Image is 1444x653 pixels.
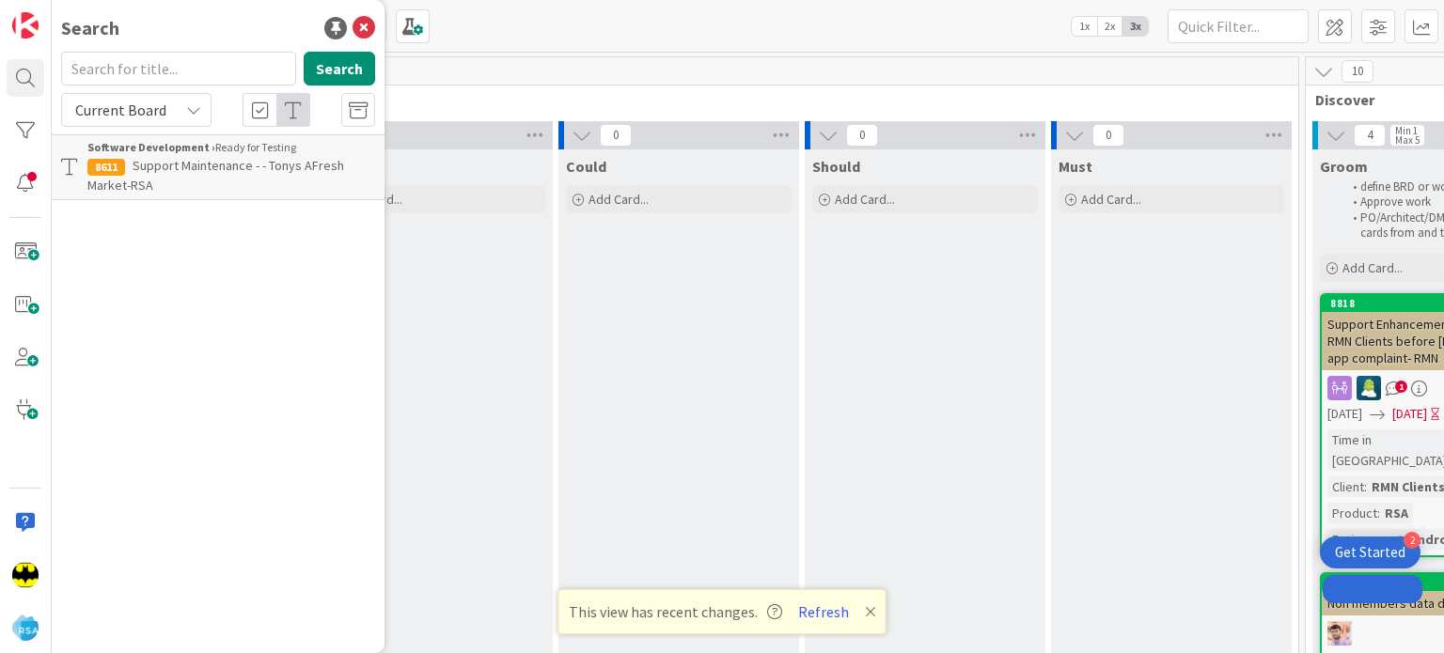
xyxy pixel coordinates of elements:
div: Ready for Testing [87,139,375,156]
div: Max 5 [1395,135,1420,145]
span: 0 [846,124,878,147]
span: Must [1059,157,1092,176]
input: Quick Filter... [1168,9,1309,43]
div: Min 1 [1395,126,1418,135]
div: Get Started [1335,543,1405,562]
span: 0 [600,124,632,147]
span: 1x [1072,17,1097,36]
button: Search [304,52,375,86]
span: Add Card... [835,191,895,208]
span: Product Backlog [69,90,1275,109]
span: : [1377,503,1380,523]
span: [DATE] [1327,404,1362,424]
span: Could [566,157,606,176]
div: Search [61,14,119,42]
span: : [1364,476,1367,497]
div: RSA [1380,503,1413,523]
span: Add Card... [1081,191,1141,208]
img: avatar [12,614,39,641]
img: RD [1357,376,1381,400]
span: : [1403,529,1405,550]
span: 2x [1097,17,1122,36]
div: 8611 [87,159,125,176]
span: This view has recent changes. [569,600,782,623]
span: Should [812,157,860,176]
span: Groom [1320,157,1368,176]
span: 10 [1342,60,1373,83]
span: Current Board [75,101,166,119]
a: Software Development ›Ready for Testing8611Support Maintenance - - Tonys AFresh Market-RSA [52,134,385,200]
div: 2 [1404,532,1420,549]
span: 4 [1354,124,1386,147]
span: Add Card... [589,191,649,208]
button: Refresh [792,599,855,624]
div: Client [1327,476,1364,497]
span: Add Card... [1342,259,1403,276]
span: 1 [1395,381,1407,393]
div: Environment [1327,529,1403,550]
span: Support Maintenance - - Tonys AFresh Market-RSA [87,157,344,194]
div: Product [1327,503,1377,523]
b: Software Development › [87,140,215,154]
img: Visit kanbanzone.com [12,12,39,39]
input: Search for title... [61,52,296,86]
div: Open Get Started checklist, remaining modules: 2 [1320,536,1420,568]
span: 3x [1122,17,1148,36]
img: AC [12,562,39,588]
span: 0 [1092,124,1124,147]
img: RS [1327,621,1352,645]
span: [DATE] [1392,404,1427,424]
